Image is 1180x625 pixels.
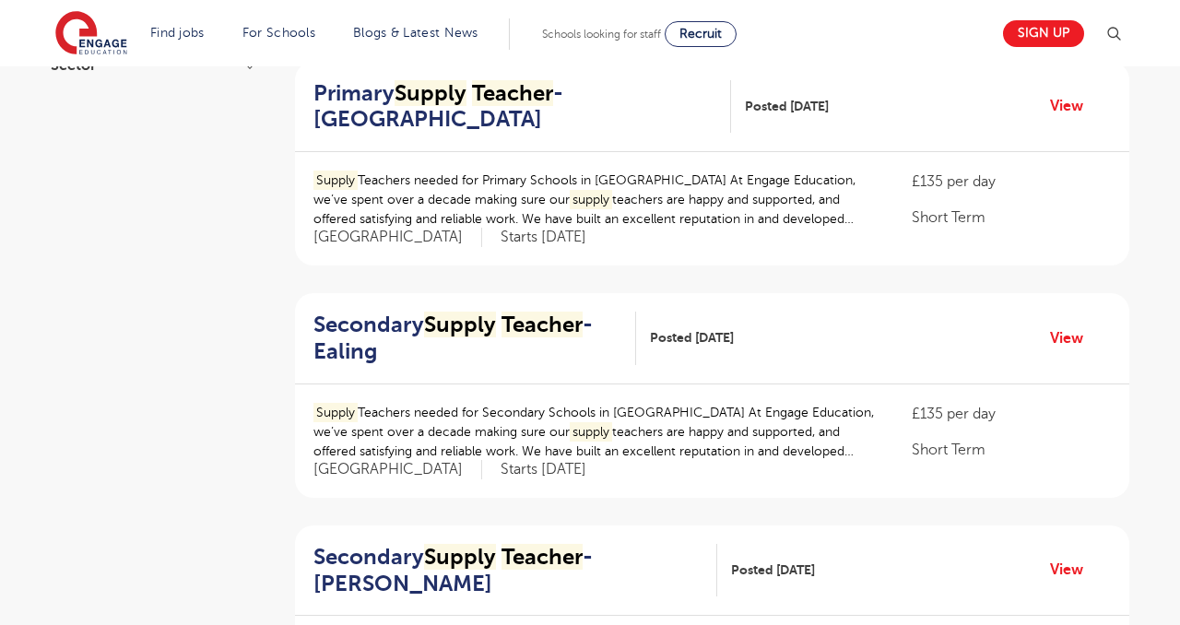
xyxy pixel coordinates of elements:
mark: Teacher [501,544,583,570]
span: Posted [DATE] [745,97,829,116]
a: Find jobs [150,26,205,40]
a: For Schools [242,26,315,40]
a: SecondarySupply Teacher- Ealing [313,312,636,365]
span: Posted [DATE] [650,328,734,348]
span: Posted [DATE] [731,560,815,580]
mark: Supply [395,80,466,106]
h2: Secondary - Ealing [313,312,621,365]
a: Sign up [1003,20,1084,47]
p: Teachers needed for Secondary Schools in [GEOGRAPHIC_DATA] At Engage Education, we’ve spent over ... [313,403,875,461]
mark: supply [570,422,612,442]
p: £135 per day [912,171,1111,193]
a: Blogs & Latest News [353,26,478,40]
p: Starts [DATE] [501,228,586,247]
img: Engage Education [55,11,127,57]
h2: Primary - [GEOGRAPHIC_DATA] [313,80,716,134]
h2: Secondary - [PERSON_NAME] [313,544,702,597]
a: View [1050,94,1097,118]
span: Schools looking for staff [542,28,661,41]
mark: Teacher [501,312,583,337]
a: View [1050,558,1097,582]
span: [GEOGRAPHIC_DATA] [313,460,482,479]
mark: Teacher [472,80,553,106]
span: [GEOGRAPHIC_DATA] [313,228,482,247]
a: PrimarySupply Teacher- [GEOGRAPHIC_DATA] [313,80,731,134]
a: Recruit [665,21,737,47]
h3: Sector [51,58,254,73]
a: SecondarySupply Teacher- [PERSON_NAME] [313,544,717,597]
mark: Supply [424,544,496,570]
a: View [1050,326,1097,350]
p: Short Term [912,206,1111,229]
p: Starts [DATE] [501,460,586,479]
mark: Supply [313,403,358,422]
p: Teachers needed for Primary Schools in [GEOGRAPHIC_DATA] At Engage Education, we’ve spent over a ... [313,171,875,229]
mark: Supply [313,171,358,190]
mark: supply [570,190,612,209]
p: £135 per day [912,403,1111,425]
mark: Supply [424,312,496,337]
span: Recruit [679,27,722,41]
p: Short Term [912,439,1111,461]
